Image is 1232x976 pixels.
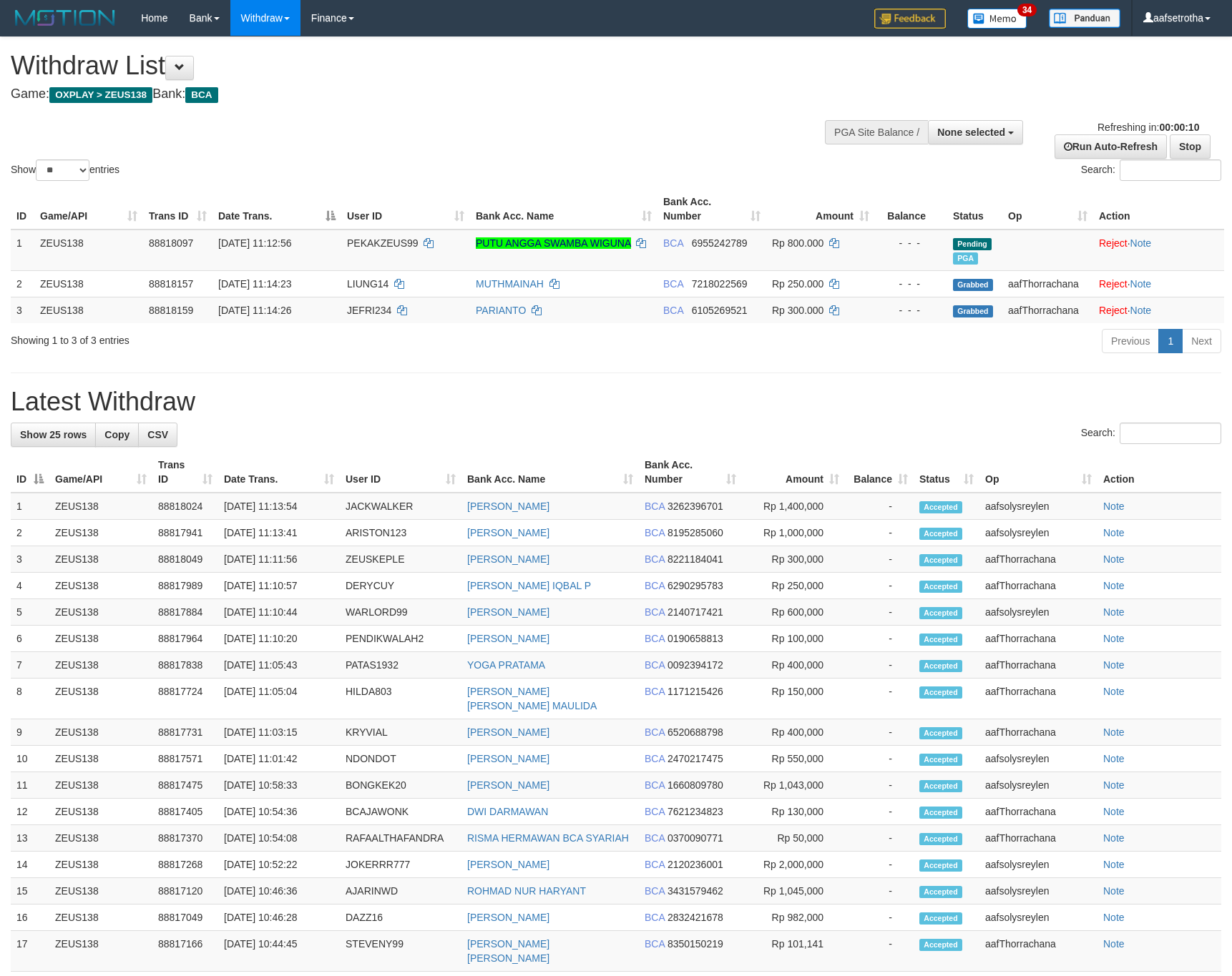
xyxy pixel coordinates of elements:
td: - [845,626,914,652]
td: - [845,679,914,719]
td: ZEUS138 [49,573,152,599]
td: Rp 1,400,000 [742,493,845,520]
th: Game/API: activate to sort column ascending [34,189,143,230]
input: Search: [1120,159,1221,181]
span: Accepted [919,581,962,593]
td: · [1093,230,1224,271]
a: [PERSON_NAME] [467,912,549,923]
span: Accepted [919,634,962,646]
td: aafThorrachana [979,626,1097,652]
td: aafsolysreylen [979,878,1097,904]
a: Note [1103,527,1125,538]
span: 88818097 [149,237,193,249]
td: 88817405 [152,799,218,825]
a: [PERSON_NAME] [467,606,549,618]
span: Copy 0190658813 to clipboard [668,633,723,644]
td: aafThorrachana [979,546,1097,573]
a: Note [1103,726,1125,738]
span: BCA [645,606,665,618]
td: - [845,599,914,626]
a: Previous [1102,329,1159,353]
a: Note [1103,885,1125,897]
input: Search: [1120,423,1221,444]
td: 3 [11,297,34,323]
span: PEKAKZEUS99 [347,237,419,249]
td: Rp 550,000 [742,746,845,772]
a: Show 25 rows [11,423,96,447]
td: aafThorrachana [979,799,1097,825]
span: Accepted [919,686,962,699]
a: DWI DARMAWAN [467,806,548,817]
span: Accepted [919,501,962,513]
img: Feedback.jpg [874,9,946,29]
td: [DATE] 10:58:33 [218,772,340,799]
td: Rp 600,000 [742,599,845,626]
img: Button%20Memo.svg [967,9,1027,29]
th: ID [11,189,34,230]
td: [DATE] 10:46:36 [218,878,340,904]
td: Rp 100,000 [742,626,845,652]
td: aafThorrachana [979,719,1097,746]
a: [PERSON_NAME] [PERSON_NAME] MAULIDA [467,686,597,711]
td: DERYCUY [340,573,461,599]
th: Op: activate to sort column ascending [979,452,1097,493]
td: AJARINWD [340,878,461,904]
span: BCA [645,779,665,791]
a: Stop [1170,134,1211,159]
td: ZEUS138 [34,297,143,323]
td: ZEUS138 [34,230,143,271]
td: 88817571 [152,746,218,772]
a: Note [1103,779,1125,791]
td: 12 [11,799,49,825]
span: Copy 1660809780 to clipboard [668,779,723,791]
td: BCAJAWONK [340,799,461,825]
td: ZEUS138 [49,599,152,626]
td: Rp 400,000 [742,652,845,679]
a: Note [1103,553,1125,565]
a: Note [1103,938,1125,950]
span: [DATE] 11:14:23 [218,278,291,290]
td: aafsolysreylen [979,493,1097,520]
td: [DATE] 10:52:22 [218,852,340,878]
td: ZEUSKEPLE [340,546,461,573]
a: [PERSON_NAME] [467,553,549,565]
th: Date Trans.: activate to sort column ascending [218,452,340,493]
th: Action [1097,452,1221,493]
td: - [845,799,914,825]
td: ZEUS138 [49,520,152,546]
a: Note [1103,659,1125,671]
a: ROHMAD NUR HARYANT [467,885,586,897]
span: Copy 6290295783 to clipboard [668,580,723,591]
td: 1 [11,493,49,520]
span: Copy 3431579462 to clipboard [668,885,723,897]
select: Showentries [36,159,89,181]
th: Trans ID: activate to sort column ascending [143,189,212,230]
a: [PERSON_NAME] [PERSON_NAME] [467,938,549,964]
td: [DATE] 10:54:36 [218,799,340,825]
td: Rp 1,045,000 [742,878,845,904]
td: [DATE] 11:10:20 [218,626,340,652]
td: ZEUS138 [49,825,152,852]
td: 88817989 [152,573,218,599]
td: aafThorrachana [979,573,1097,599]
td: 88817964 [152,626,218,652]
th: Action [1093,189,1224,230]
img: MOTION_logo.png [11,7,119,29]
a: Note [1103,806,1125,817]
span: Copy 2120236001 to clipboard [668,859,723,870]
td: aafsolysreylen [979,852,1097,878]
td: ZEUS138 [49,878,152,904]
span: Accepted [919,660,962,672]
td: 88817370 [152,825,218,852]
th: Bank Acc. Number: activate to sort column ascending [639,452,742,493]
span: LIUNG14 [347,278,388,290]
td: [DATE] 11:05:43 [218,652,340,679]
td: aafsolysreylen [979,599,1097,626]
td: [DATE] 11:13:54 [218,493,340,520]
div: - - - [881,236,942,250]
span: BCA [645,633,665,644]
span: Show 25 rows [20,429,87,440]
td: 2 [11,520,49,546]
td: KRYVIAL [340,719,461,746]
div: - - - [881,277,942,291]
